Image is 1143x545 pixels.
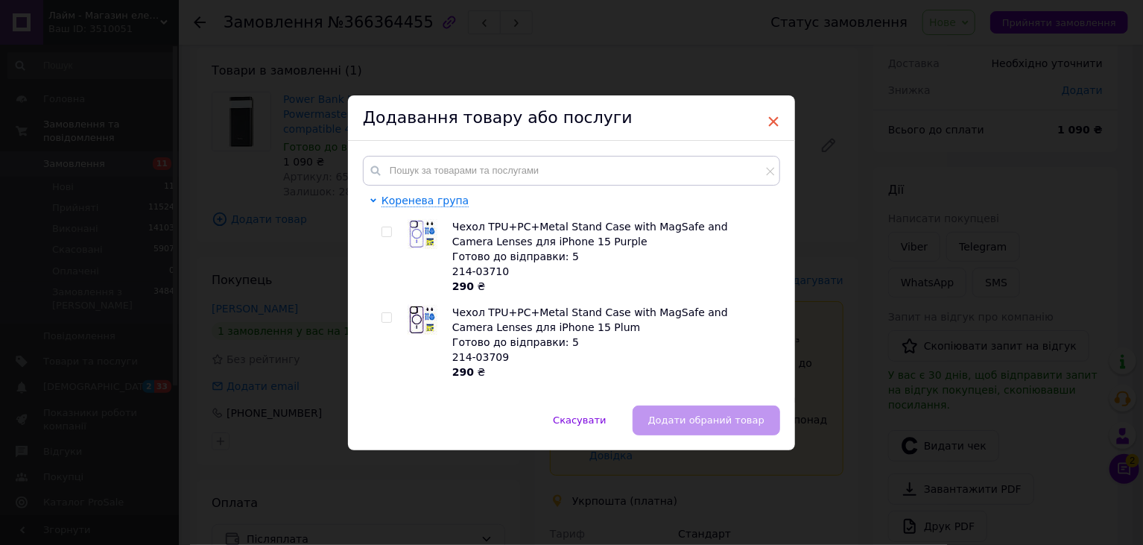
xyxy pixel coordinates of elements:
img: Чехол TPU+PC+Metal Stand Case with MagSafe and Camera Lenses для iPhone 15 Plum [408,305,437,335]
span: Чехол TPU+PC+Metal Stand Case with MagSafe and Camera Lenses для iPhone 15 Plum [452,306,728,333]
div: Додавання товару або послуги [348,95,795,141]
div: Готово до відправки: 5 [452,335,772,350]
span: Коренева група [381,195,469,207]
b: 290 [452,366,474,378]
span: 214-03710 [452,265,509,277]
span: Скасувати [553,415,606,426]
img: Чехол TPU+PC+Metal Stand Case with MagSafe and Camera Lenses для iPhone 15 Purple [408,219,437,249]
span: Чехол TPU+PC+Metal Stand Case with MagSafe and Camera Lenses для iPhone 15 Purple [452,221,728,248]
span: 214-03709 [452,351,509,363]
div: ₴ [452,365,772,379]
span: × [767,109,780,134]
b: 290 [452,280,474,292]
div: Готово до відправки: 5 [452,249,772,264]
input: Пошук за товарами та послугами [363,156,780,186]
button: Скасувати [537,406,621,435]
div: ₴ [452,279,772,294]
